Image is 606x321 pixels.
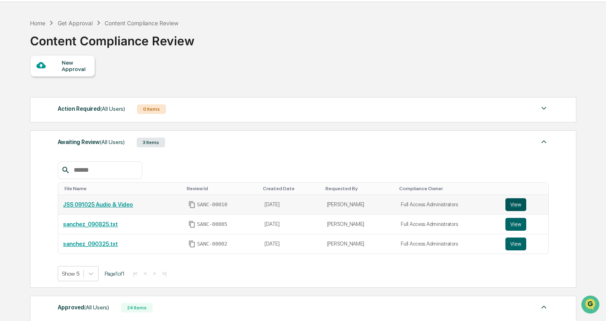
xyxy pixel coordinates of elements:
div: Awaiting Review [58,137,125,147]
span: Data Lookup [16,116,50,124]
span: (All Users) [100,106,125,112]
button: Start new chat [136,64,146,73]
a: 🔎Data Lookup [5,113,54,128]
span: (All Users) [84,304,109,311]
div: We're available if you need us! [27,69,101,76]
td: [DATE] [260,195,322,215]
div: New Approval [62,59,89,72]
span: Page 1 of 1 [105,270,125,277]
a: JSS 091025 Audio & Video [63,201,133,208]
button: >| [160,270,169,277]
div: 🗄️ [58,102,65,108]
div: Toggle SortBy [399,186,497,191]
p: How can we help? [8,17,146,30]
img: 1746055101610-c473b297-6a78-478c-a979-82029cc54cd1 [8,61,22,76]
span: (All Users) [100,139,125,145]
img: caret [539,137,549,146]
div: 24 Items [121,303,153,313]
td: [PERSON_NAME] [322,195,396,215]
span: Copy Id [188,221,196,228]
a: 🗄️Attestations [55,98,103,112]
span: Preclearance [16,101,52,109]
iframe: Open customer support [580,295,602,316]
span: SANC-00002 [197,241,228,247]
div: 3 Items [137,138,165,147]
div: Toggle SortBy [187,186,257,191]
td: [DATE] [260,234,322,254]
span: Copy Id [188,201,196,208]
span: Attestations [66,101,99,109]
div: Start new chat [27,61,131,69]
div: Approved [58,302,109,313]
button: View [505,218,526,231]
td: [DATE] [260,215,322,234]
img: caret [539,104,549,113]
img: caret [539,302,549,312]
div: Toggle SortBy [507,186,545,191]
a: View [505,238,543,250]
a: Powered byPylon [57,136,97,142]
td: Full Access Administrators [396,195,501,215]
div: 🔎 [8,117,14,124]
div: Toggle SortBy [325,186,393,191]
td: Full Access Administrators [396,234,501,254]
a: sanchez_090325.txt [63,241,118,247]
div: Content Compliance Review [105,20,178,26]
span: Copy Id [188,240,196,248]
div: Get Approval [58,20,93,26]
button: < [141,270,149,277]
td: Full Access Administrators [396,215,501,234]
button: |< [131,270,140,277]
button: View [505,238,526,250]
span: Pylon [80,136,97,142]
div: Home [30,20,45,26]
span: SANC-00005 [197,221,228,228]
a: View [505,218,543,231]
td: [PERSON_NAME] [322,234,396,254]
div: Action Required [58,104,125,114]
div: 0 Items [137,104,166,114]
button: View [505,198,526,211]
td: [PERSON_NAME] [322,215,396,234]
div: Toggle SortBy [65,186,180,191]
button: > [150,270,158,277]
span: SANC-00010 [197,201,228,208]
a: sanchez_090825.txt [63,221,118,228]
div: Content Compliance Review [30,27,194,48]
div: 🖐️ [8,102,14,108]
div: Toggle SortBy [263,186,319,191]
a: View [505,198,543,211]
a: 🖐️Preclearance [5,98,55,112]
